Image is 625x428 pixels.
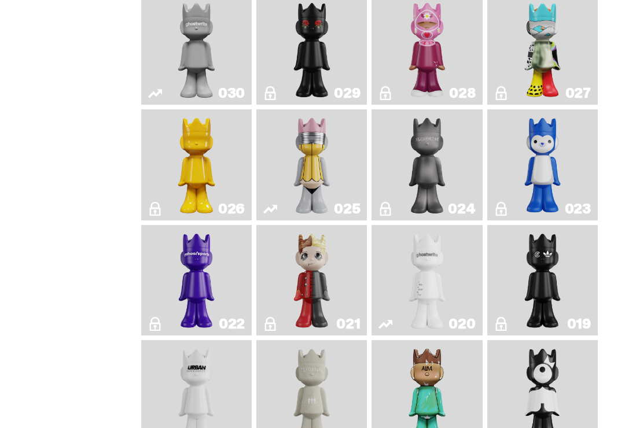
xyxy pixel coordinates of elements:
[448,318,475,331] div: 020
[263,230,360,331] a: Magic Man
[449,87,475,101] div: 028
[175,230,219,331] img: Yahoo!
[336,318,360,331] div: 021
[219,318,245,331] div: 022
[378,230,475,331] a: ghost
[399,230,455,331] img: ghost
[148,230,245,331] a: Yahoo!
[218,87,245,101] div: 030
[284,115,340,216] img: No. 2 Pencil
[218,202,245,216] div: 026
[378,115,475,216] a: Alchemist
[263,115,360,216] a: No. 2 Pencil
[494,115,591,216] a: Squish
[290,230,334,331] img: Magic Man
[565,87,591,101] div: 027
[148,115,245,216] a: Schrödinger's ghost: New Dawn
[521,230,565,331] img: Year of the Dragon
[334,202,360,216] div: 025
[334,87,360,101] div: 029
[521,115,565,216] img: Squish
[567,318,591,331] div: 019
[448,202,475,216] div: 024
[399,115,455,216] img: Alchemist
[494,230,591,331] a: Year of the Dragon
[565,202,591,216] div: 023
[168,115,225,216] img: Schrödinger's ghost: New Dawn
